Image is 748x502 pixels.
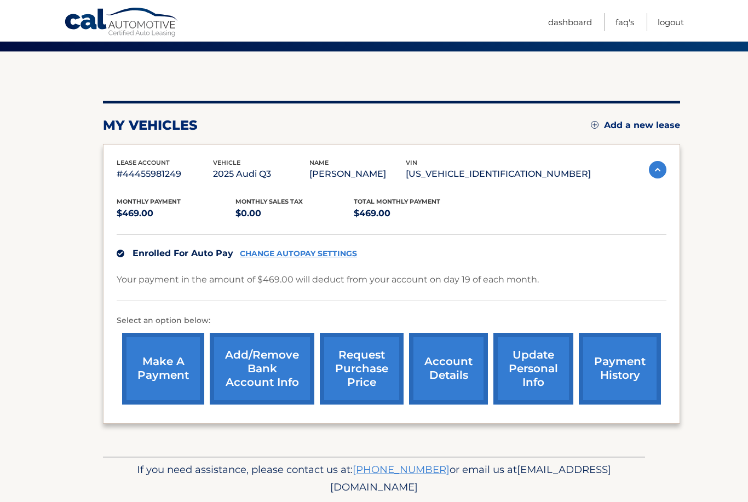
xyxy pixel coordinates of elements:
img: accordion-active.svg [649,161,666,178]
p: Select an option below: [117,314,666,327]
a: payment history [579,333,661,405]
img: add.svg [591,121,599,129]
a: request purchase price [320,333,404,405]
span: Monthly Payment [117,198,181,205]
span: Monthly sales Tax [235,198,303,205]
span: name [309,159,329,166]
a: make a payment [122,333,204,405]
p: $469.00 [354,206,473,221]
p: [US_VEHICLE_IDENTIFICATION_NUMBER] [406,166,591,182]
a: CHANGE AUTOPAY SETTINGS [240,249,357,258]
p: If you need assistance, please contact us at: or email us at [110,461,638,496]
a: Logout [658,13,684,31]
a: Add/Remove bank account info [210,333,314,405]
p: [PERSON_NAME] [309,166,406,182]
h2: my vehicles [103,117,198,134]
a: Add a new lease [591,120,680,131]
p: Your payment in the amount of $469.00 will deduct from your account on day 19 of each month. [117,272,539,287]
p: $469.00 [117,206,235,221]
a: FAQ's [615,13,634,31]
span: Enrolled For Auto Pay [133,248,233,258]
a: Dashboard [548,13,592,31]
a: update personal info [493,333,573,405]
p: $0.00 [235,206,354,221]
p: 2025 Audi Q3 [213,166,309,182]
span: Total Monthly Payment [354,198,440,205]
span: vin [406,159,417,166]
a: account details [409,333,488,405]
span: vehicle [213,159,240,166]
p: #44455981249 [117,166,213,182]
a: [PHONE_NUMBER] [353,463,450,476]
span: lease account [117,159,170,166]
a: Cal Automotive [64,7,179,39]
img: check.svg [117,250,124,257]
